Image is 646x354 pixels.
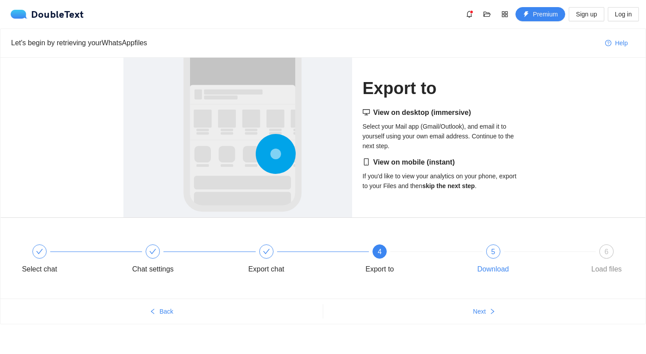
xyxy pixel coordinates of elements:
span: mobile [363,158,370,165]
span: Sign up [576,9,597,19]
span: 6 [605,248,609,256]
button: question-circleHelp [598,36,635,50]
button: thunderboltPremium [515,7,565,21]
div: Load files [591,262,622,276]
span: check [36,248,43,255]
span: Back [159,307,173,316]
div: If you'd like to view your analytics on your phone, export to your Files and then . [363,157,523,191]
button: folder-open [480,7,494,21]
span: Next [473,307,486,316]
div: 6Load files [581,244,632,276]
div: Export chat [248,262,284,276]
button: appstore [498,7,512,21]
span: desktop [363,109,370,116]
span: bell [463,11,476,18]
span: left [150,308,156,315]
span: appstore [498,11,511,18]
button: Sign up [569,7,604,21]
div: Select chat [22,262,57,276]
span: right [489,308,495,315]
a: logoDoubleText [11,10,84,19]
div: Let's begin by retrieving your WhatsApp files [11,37,598,48]
button: leftBack [0,304,323,319]
span: thunderbolt [523,11,529,18]
strong: skip the next step [422,182,475,189]
div: Chat settings [132,262,174,276]
button: bell [462,7,476,21]
span: folder-open [480,11,494,18]
span: question-circle [605,40,611,47]
span: 4 [378,248,382,256]
div: Select your Mail app (Gmail/Outlook), and email it to yourself using your own email address. Cont... [363,107,523,151]
button: Log in [608,7,639,21]
div: Export chat [241,244,354,276]
span: Log in [615,9,632,19]
span: Premium [533,9,558,19]
div: 4Export to [354,244,467,276]
span: 5 [491,248,495,256]
h5: View on desktop (immersive) [363,107,523,118]
img: logo [11,10,31,19]
div: Chat settings [127,244,240,276]
span: check [149,248,156,255]
button: Nextright [323,304,646,319]
span: check [263,248,270,255]
div: Download [477,262,509,276]
div: Export to [365,262,394,276]
span: Help [615,38,628,48]
div: Select chat [14,244,127,276]
h5: View on mobile (instant) [363,157,523,168]
div: 5Download [468,244,581,276]
h1: Export to [363,78,523,99]
div: DoubleText [11,10,84,19]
